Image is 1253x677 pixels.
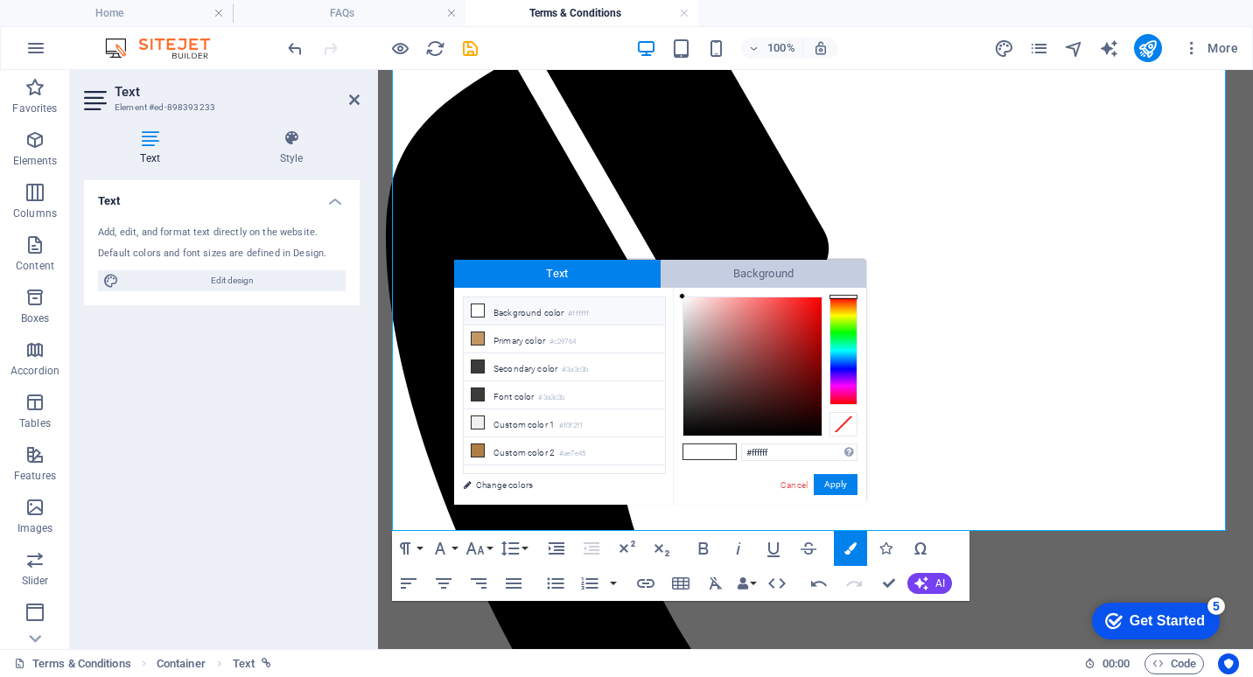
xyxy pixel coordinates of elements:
button: Paragraph Format [392,531,425,566]
button: Superscript [610,531,643,566]
small: #ffffff [568,308,589,320]
button: Font Size [462,531,495,566]
div: Default colors and font sizes are defined in Design. [98,247,346,262]
p: Accordion [10,364,59,378]
li: Font color [464,381,665,409]
button: Underline (Ctrl+U) [757,531,790,566]
span: : [1115,657,1117,670]
button: Icons [869,531,902,566]
span: Text [454,260,661,288]
p: Images [17,521,53,535]
button: Data Bindings [734,566,759,601]
h4: Style [223,129,360,166]
button: Insert Link [629,566,662,601]
button: navigator [1064,38,1085,59]
i: Design (Ctrl+Alt+Y) [994,38,1014,59]
small: #3a3c3b [562,364,588,376]
button: Apply [814,474,857,495]
p: Columns [13,206,57,220]
button: Clear Formatting [699,566,732,601]
i: This element is linked [262,659,271,668]
i: Save (Ctrl+S) [460,38,480,59]
button: Decrease Indent [575,531,608,566]
span: Click to select. Double-click to edit [157,653,206,674]
li: Primary color [464,325,665,353]
button: pages [1029,38,1050,59]
p: Elements [13,154,58,168]
h2: Text [115,84,360,100]
h6: Session time [1084,653,1130,674]
button: Special Characters [904,531,937,566]
span: #ffffff [683,444,710,459]
button: Align Center [427,566,460,601]
button: HTML [760,566,794,601]
h4: Text [84,129,223,166]
button: Italic (Ctrl+I) [722,531,755,566]
small: #f0f2f1 [559,420,583,432]
span: Background [661,260,867,288]
span: Click to select. Double-click to edit [233,653,255,674]
i: Undo: Change text (Ctrl+Z) [285,38,305,59]
button: Usercentrics [1218,653,1239,674]
li: Custom color 2 [464,437,665,465]
p: Boxes [21,311,50,325]
nav: breadcrumb [157,653,271,674]
button: Colors [834,531,867,566]
div: Get Started 5 items remaining, 0% complete [14,9,142,45]
p: Tables [19,416,51,430]
span: More [1183,39,1238,57]
button: Code [1144,653,1204,674]
button: undo [284,38,305,59]
i: Navigator [1064,38,1084,59]
button: Edit design [98,270,346,291]
p: Favorites [12,101,57,115]
button: Ordered List [606,566,620,601]
li: Background color [464,297,665,325]
button: reload [424,38,445,59]
button: AI [907,573,952,594]
img: Editor Logo [101,38,232,59]
i: Pages (Ctrl+Alt+S) [1029,38,1049,59]
button: Strikethrough [792,531,825,566]
p: Features [14,469,56,483]
button: Undo (Ctrl+Z) [802,566,836,601]
button: Align Justify [497,566,530,601]
span: AI [935,578,945,589]
div: 5 [129,3,147,21]
button: publish [1134,34,1162,62]
h4: FAQs [233,3,465,23]
button: More [1176,34,1245,62]
button: 100% [741,38,803,59]
button: Align Left [392,566,425,601]
small: #3a3c3b [538,392,564,404]
span: Edit design [124,270,340,291]
h4: Text [84,180,360,212]
li: Custom color 1 [464,409,665,437]
button: Insert Table [664,566,697,601]
span: Code [1152,653,1196,674]
span: 00 00 [1102,653,1130,674]
div: Get Started [52,19,127,35]
button: Redo (Ctrl+Shift+Z) [837,566,871,601]
h6: 100% [767,38,795,59]
a: Terms & Conditions [14,653,131,674]
div: Add, edit, and format text directly on the website. [98,226,346,241]
div: Clear Color Selection [829,412,857,436]
button: save [459,38,480,59]
h4: Terms & Conditions [465,3,698,23]
button: Increase Indent [540,531,573,566]
button: Confirm (Ctrl+⏎) [872,566,906,601]
a: Cancel [779,478,809,492]
p: Header [17,626,52,640]
a: Change colors [454,474,657,496]
i: On resize automatically adjust zoom level to fit chosen device. [813,40,829,56]
button: text_generator [1099,38,1120,59]
li: Secondary color [464,353,665,381]
button: Align Right [462,566,495,601]
span: #ffffff [710,444,736,459]
button: Ordered List [573,566,606,601]
small: #c29764 [549,336,576,348]
button: Bold (Ctrl+B) [687,531,720,566]
p: Slider [22,574,49,588]
button: Unordered List [539,566,572,601]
